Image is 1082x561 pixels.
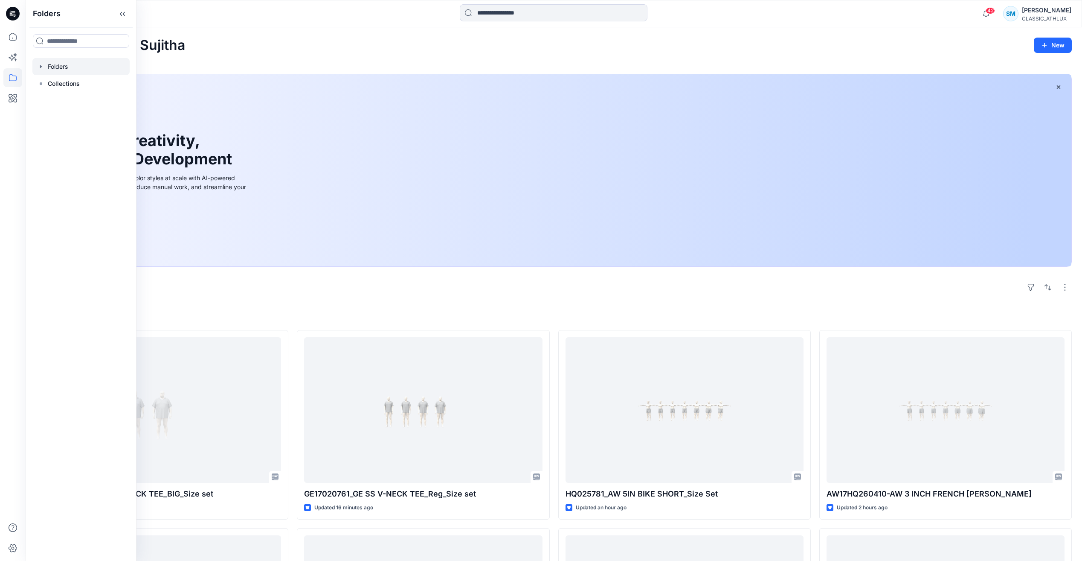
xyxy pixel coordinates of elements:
div: [PERSON_NAME] [1022,5,1071,15]
p: GE17020761_GE SS V-NECK TEE_BIG_Size set [43,488,281,500]
p: Updated 16 minutes ago [314,503,373,512]
p: Updated 2 hours ago [837,503,888,512]
button: New [1034,38,1072,53]
div: Explore ideas faster and recolor styles at scale with AI-powered tools that boost creativity, red... [57,173,249,200]
a: Discover more [57,210,249,228]
a: GE17020761_GE SS V-NECK TEE_Reg_Size set [304,337,542,483]
p: AW17HQ260410-AW 3 INCH FRENCH [PERSON_NAME] [827,488,1065,500]
a: GE17020761_GE SS V-NECK TEE_BIG_Size set [43,337,281,483]
h4: Styles [36,311,1072,321]
p: Updated an hour ago [576,503,627,512]
p: GE17020761_GE SS V-NECK TEE_Reg_Size set [304,488,542,500]
a: HQ025781_AW 5IN BIKE SHORT_Size Set [566,337,804,483]
div: CLASSIC_ATHLUX [1022,15,1071,22]
span: 42 [986,7,995,14]
a: AW17HQ260410-AW 3 INCH FRENCH TERRY SHORT [827,337,1065,483]
div: SM [1003,6,1018,21]
p: Collections [48,79,80,89]
p: HQ025781_AW 5IN BIKE SHORT_Size Set [566,488,804,500]
h1: Unleash Creativity, Speed Up Development [57,131,236,168]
